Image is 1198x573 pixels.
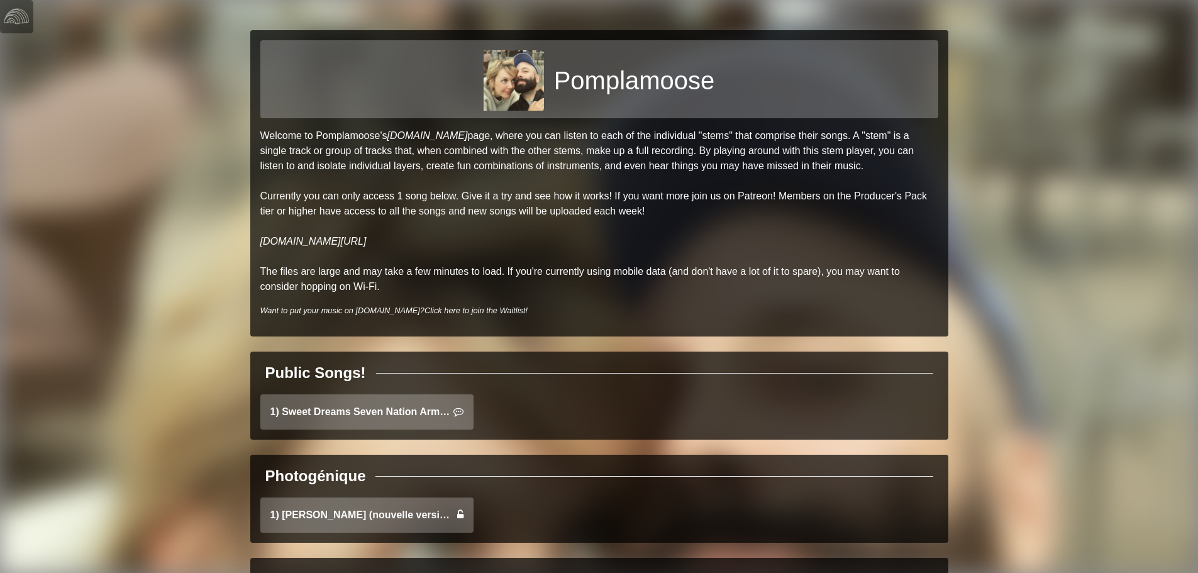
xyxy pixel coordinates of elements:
img: logo-white-4c48a5e4bebecaebe01ca5a9d34031cfd3d4ef9ae749242e8c4bf12ef99f53e8.png [4,4,29,29]
i: Want to put your music on [DOMAIN_NAME]? [260,306,528,315]
a: [DOMAIN_NAME][URL] [260,236,367,247]
a: 1) [PERSON_NAME] (nouvelle version) [260,498,474,533]
div: Public Songs! [265,362,366,384]
a: [DOMAIN_NAME] [387,130,467,141]
div: Photogénique [265,465,366,487]
a: 1) Sweet Dreams Seven Nation Army Mashup [260,394,474,430]
a: Click here to join the Waitlist! [424,306,528,315]
img: 0b413ca4293993cd97c842dee4ef857c5ee5547a4dd82cef006aec151a4b0416.jpg [484,50,544,111]
p: Welcome to Pomplamoose's page, where you can listen to each of the individual "stems" that compri... [260,128,938,294]
h1: Pomplamoose [554,65,715,96]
